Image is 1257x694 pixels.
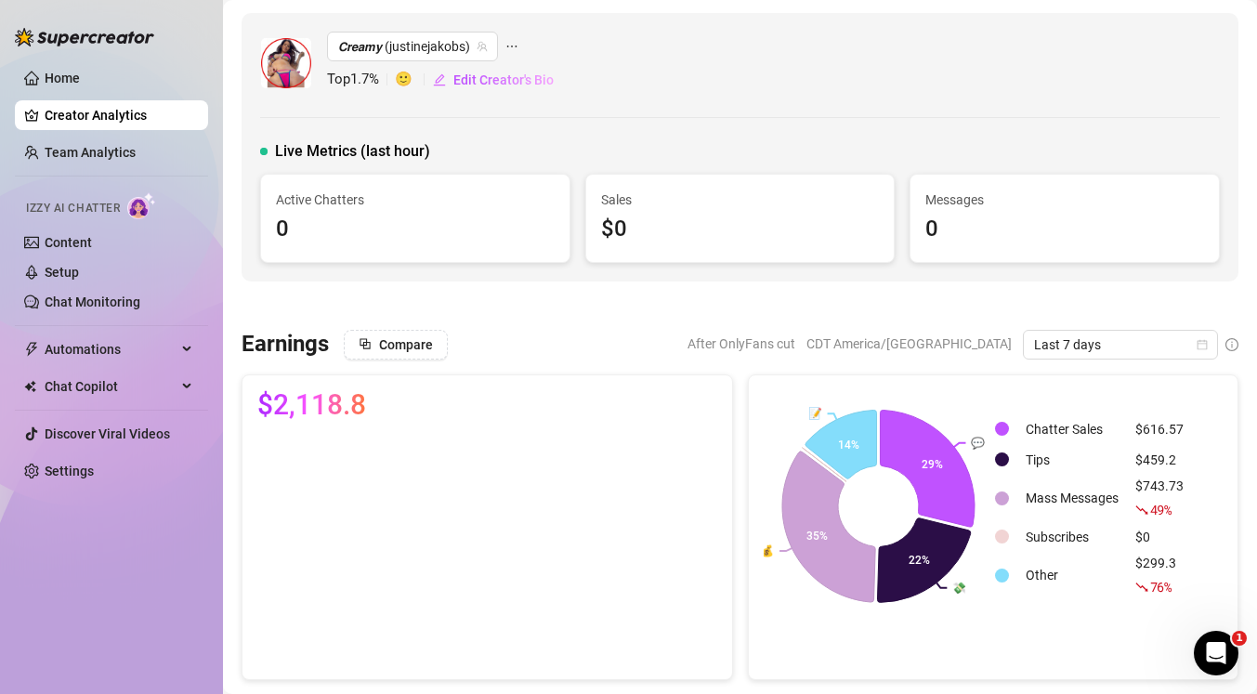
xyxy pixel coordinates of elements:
[433,73,446,86] span: edit
[952,581,966,595] text: 💸
[432,65,555,95] button: Edit Creator's Bio
[925,212,1204,247] div: 0
[453,72,554,87] span: Edit Creator's Bio
[971,435,985,449] text: 💬
[1018,522,1126,551] td: Subscribes
[1135,504,1148,517] span: fall
[395,69,432,91] span: 🙂
[45,235,92,250] a: Content
[1194,631,1238,675] iframe: Intercom live chat
[1135,581,1148,594] span: fall
[45,295,140,309] a: Chat Monitoring
[261,38,311,88] img: 𝘾𝙧𝙚𝙖𝙢𝙮
[24,380,36,393] img: Chat Copilot
[338,33,487,60] span: 𝘾𝙧𝙚𝙖𝙢𝙮 (justinejakobs)
[1018,553,1126,597] td: Other
[45,426,170,441] a: Discover Viral Videos
[806,330,1012,358] span: CDT America/[GEOGRAPHIC_DATA]
[275,140,430,163] span: Live Metrics (last hour)
[1135,527,1184,547] div: $0
[1150,578,1172,596] span: 76 %
[45,372,177,401] span: Chat Copilot
[127,192,156,219] img: AI Chatter
[1225,338,1238,351] span: info-circle
[925,190,1204,210] span: Messages
[257,390,366,420] span: $2,118.8
[687,330,795,358] span: After OnlyFans cut
[1135,450,1184,470] div: $459.2
[379,337,433,352] span: Compare
[242,330,329,360] h3: Earnings
[344,330,448,360] button: Compare
[45,265,79,280] a: Setup
[1197,339,1208,350] span: calendar
[601,212,880,247] div: $0
[45,71,80,85] a: Home
[807,406,821,420] text: 📝
[359,337,372,350] span: block
[276,190,555,210] span: Active Chatters
[1232,631,1247,646] span: 1
[601,190,880,210] span: Sales
[1135,419,1184,439] div: $616.57
[1034,331,1207,359] span: Last 7 days
[1150,501,1172,518] span: 49 %
[24,342,39,357] span: thunderbolt
[760,543,774,557] text: 💰
[276,212,555,247] div: 0
[45,464,94,478] a: Settings
[327,69,395,91] span: Top 1.7 %
[1018,476,1126,520] td: Mass Messages
[45,100,193,130] a: Creator Analytics
[1018,414,1126,443] td: Chatter Sales
[15,28,154,46] img: logo-BBDzfeDw.svg
[26,200,120,217] span: Izzy AI Chatter
[45,145,136,160] a: Team Analytics
[1135,553,1184,597] div: $299.3
[45,334,177,364] span: Automations
[1135,476,1184,520] div: $743.73
[505,32,518,61] span: ellipsis
[1018,445,1126,474] td: Tips
[477,41,488,52] span: team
